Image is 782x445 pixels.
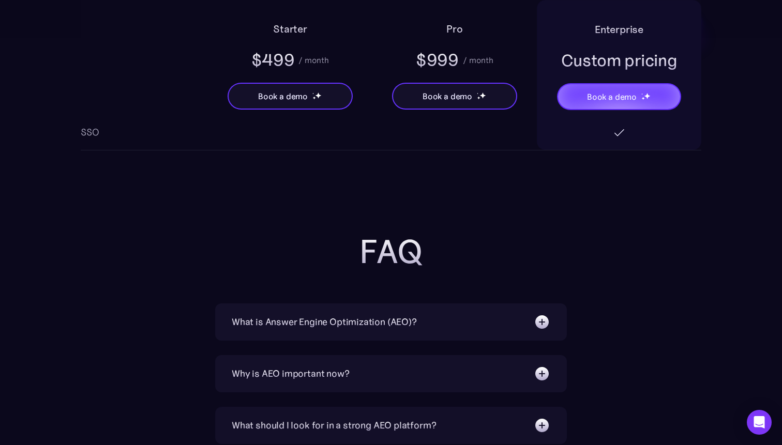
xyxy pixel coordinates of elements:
img: star [312,93,314,94]
img: star [477,93,478,94]
a: Book a demostarstarstar [392,83,517,110]
div: SSO [81,125,99,140]
div: Open Intercom Messenger [747,410,772,435]
h2: Pro [446,21,462,37]
img: star [641,93,643,95]
img: star [312,96,316,100]
div: Book a demo [258,90,308,102]
a: Book a demostarstarstar [557,83,681,110]
div: Book a demo [587,90,637,103]
div: Why is AEO important now? [232,366,350,381]
img: star [315,92,322,99]
div: $499 [251,49,295,71]
div: Book a demo [423,90,472,102]
h2: FAQ [184,233,598,270]
h2: Starter [273,21,307,37]
img: star [479,92,486,99]
a: Book a demostarstarstar [228,83,353,110]
img: star [477,96,480,100]
div: $999 [416,49,459,71]
div: / month [463,54,493,66]
div: Custom pricing [561,49,678,72]
img: star [644,93,651,99]
div: What is Answer Engine Optimization (AEO)? [232,315,417,329]
div: What should I look for in a strong AEO platform? [232,418,436,433]
h2: Enterprise [595,21,643,38]
div: / month [298,54,329,66]
img: star [641,97,645,100]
